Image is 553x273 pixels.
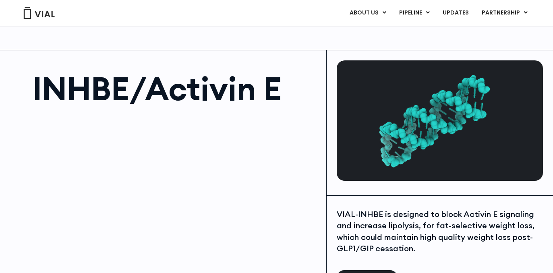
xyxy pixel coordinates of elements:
[393,6,436,20] a: PIPELINEMenu Toggle
[23,7,55,19] img: Vial Logo
[343,6,392,20] a: ABOUT USMenu Toggle
[337,209,543,254] div: VIAL-INHBE is designed to block Activin E signaling and increase lipolysis, for fat-selective wei...
[436,6,475,20] a: UPDATES
[33,72,318,105] h1: INHBE/Activin E
[475,6,534,20] a: PARTNERSHIPMenu Toggle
